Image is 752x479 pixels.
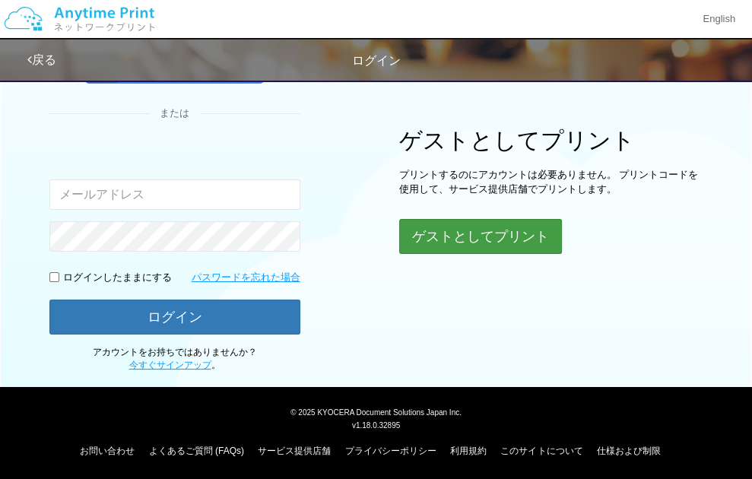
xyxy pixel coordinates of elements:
[49,106,300,121] div: または
[49,300,300,335] button: ログイン
[399,128,703,153] h1: ゲストとしてプリント
[399,219,562,254] button: ゲストとしてプリント
[192,271,300,285] a: パスワードを忘れた場合
[149,446,244,456] a: よくあるご質問 (FAQs)
[49,346,300,372] p: アカウントをお持ちではありませんか？
[399,168,703,196] p: プリントするのにアカウントは必要ありません。 プリントコードを使用して、サービス提供店舗でプリントします。
[290,407,462,417] span: © 2025 KYOCERA Document Solutions Japan Inc.
[500,446,582,456] a: このサイトについて
[597,446,661,456] a: 仕様および制限
[129,360,211,370] a: 今すぐサインアップ
[49,179,300,210] input: メールアドレス
[352,420,400,430] span: v1.18.0.32895
[80,446,135,456] a: お問い合わせ
[352,54,401,67] span: ログイン
[258,446,331,456] a: サービス提供店舗
[63,271,172,285] p: ログインしたままにする
[450,446,487,456] a: 利用規約
[345,446,436,456] a: プライバシーポリシー
[129,360,221,370] span: 。
[27,53,56,66] a: 戻る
